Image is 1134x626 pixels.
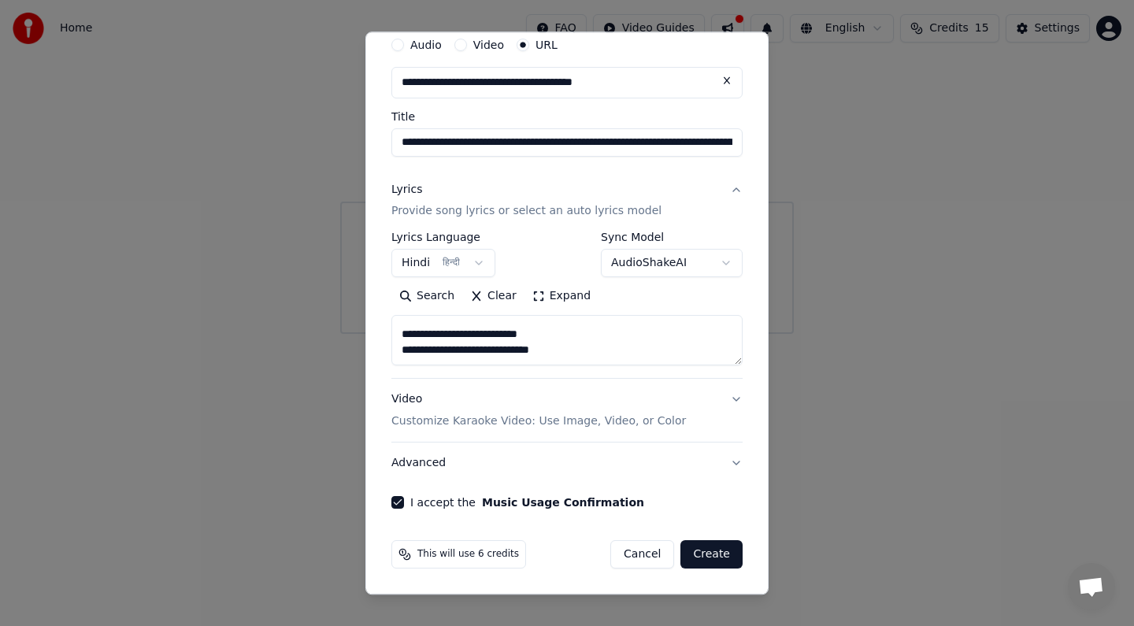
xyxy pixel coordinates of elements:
label: URL [535,39,558,50]
label: Video [473,39,504,50]
label: Audio [410,39,442,50]
button: Cancel [610,541,674,569]
button: Expand [524,284,598,309]
div: Video [391,392,686,430]
label: Title [391,111,743,122]
button: LyricsProvide song lyrics or select an auto lyrics model [391,169,743,232]
p: Customize Karaoke Video: Use Image, Video, or Color [391,414,686,430]
button: I accept the [482,498,644,509]
p: Provide song lyrics or select an auto lyrics model [391,204,661,220]
button: Advanced [391,443,743,484]
button: Create [680,541,743,569]
button: Search [391,284,462,309]
label: I accept the [410,498,644,509]
label: Sync Model [601,232,743,243]
div: LyricsProvide song lyrics or select an auto lyrics model [391,232,743,379]
button: Clear [462,284,524,309]
button: VideoCustomize Karaoke Video: Use Image, Video, or Color [391,380,743,443]
label: Lyrics Language [391,232,495,243]
span: This will use 6 credits [417,549,519,561]
div: Lyrics [391,182,422,198]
